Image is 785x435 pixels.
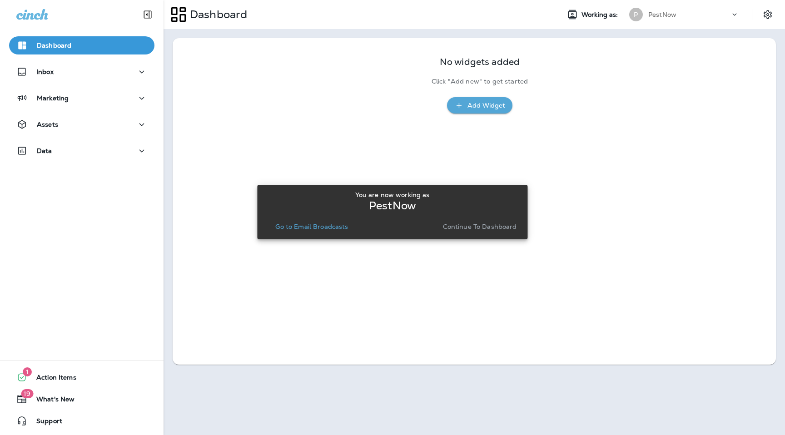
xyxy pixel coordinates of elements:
[9,63,154,81] button: Inbox
[37,147,52,154] p: Data
[9,390,154,408] button: 19What's New
[443,223,517,230] p: Continue to Dashboard
[9,368,154,386] button: 1Action Items
[37,42,71,49] p: Dashboard
[648,11,676,18] p: PestNow
[23,367,32,376] span: 1
[36,68,54,75] p: Inbox
[581,11,620,19] span: Working as:
[9,115,154,133] button: Assets
[135,5,160,24] button: Collapse Sidebar
[27,374,76,385] span: Action Items
[9,36,154,54] button: Dashboard
[186,8,247,21] p: Dashboard
[629,8,643,21] div: P
[355,191,429,198] p: You are now working as
[272,220,352,233] button: Go to Email Broadcasts
[9,142,154,160] button: Data
[439,220,521,233] button: Continue to Dashboard
[369,202,416,209] p: PestNow
[275,223,348,230] p: Go to Email Broadcasts
[37,94,69,102] p: Marketing
[9,412,154,430] button: Support
[9,89,154,107] button: Marketing
[21,389,33,398] span: 19
[27,417,62,428] span: Support
[27,395,75,406] span: What's New
[760,6,776,23] button: Settings
[37,121,58,128] p: Assets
